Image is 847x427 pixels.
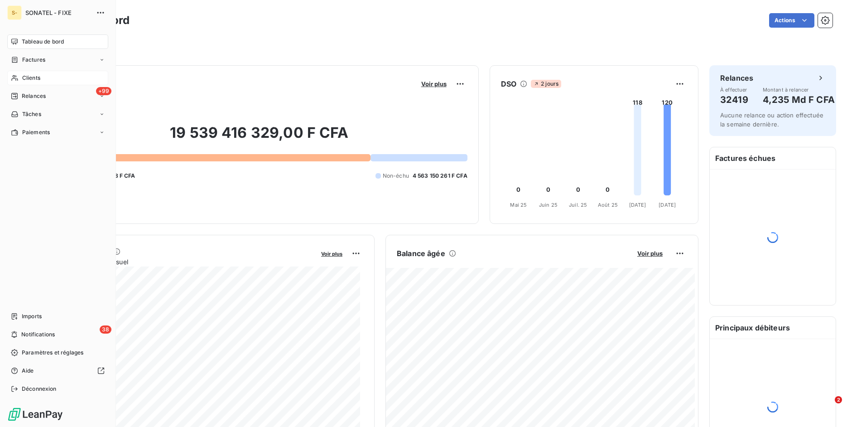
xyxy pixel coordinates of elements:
span: Clients [22,74,40,82]
span: À effectuer [720,87,748,92]
span: +99 [96,87,111,95]
button: Actions [769,13,814,28]
h4: 32419 [720,92,748,107]
span: Aucune relance ou action effectuée la semaine dernière. [720,112,823,128]
h6: Relances [720,73,753,83]
span: Imports [22,312,42,320]
span: Voir plus [321,251,342,257]
tspan: Juin 25 [539,202,558,208]
tspan: [DATE] [659,202,676,208]
span: Aide [22,367,34,375]
button: Voir plus [419,80,449,88]
span: Chiffre d'affaires mensuel [51,257,315,267]
span: Factures [22,56,45,64]
h4: 4,235 Md F CFA [763,92,835,107]
span: Voir plus [637,250,663,257]
span: Montant à relancer [763,87,835,92]
span: Relances [22,92,46,100]
span: Notifications [21,330,55,339]
button: Voir plus [635,249,665,257]
h6: Balance âgée [397,248,445,259]
span: Paramètres et réglages [22,349,83,357]
span: 4 563 150 261 F CFA [413,172,467,180]
h6: Factures échues [710,147,836,169]
tspan: Mai 25 [510,202,527,208]
span: Tâches [22,110,41,118]
span: Déconnexion [22,385,57,393]
button: Voir plus [318,249,345,257]
span: 2 jours [531,80,561,88]
h2: 19 539 416 329,00 F CFA [51,124,467,151]
span: 2 [835,396,842,403]
span: Voir plus [421,80,447,87]
iframe: Intercom live chat [816,396,838,418]
img: Logo LeanPay [7,407,63,422]
h6: DSO [501,78,516,89]
span: 38 [100,325,111,334]
span: Tableau de bord [22,38,64,46]
h6: Principaux débiteurs [710,317,836,339]
div: S- [7,5,22,20]
tspan: Juil. 25 [569,202,587,208]
tspan: Août 25 [597,202,617,208]
span: SONATEL - FIXE [25,9,91,16]
tspan: [DATE] [629,202,646,208]
span: Paiements [22,128,50,136]
a: Aide [7,364,108,378]
span: Non-échu [383,172,409,180]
